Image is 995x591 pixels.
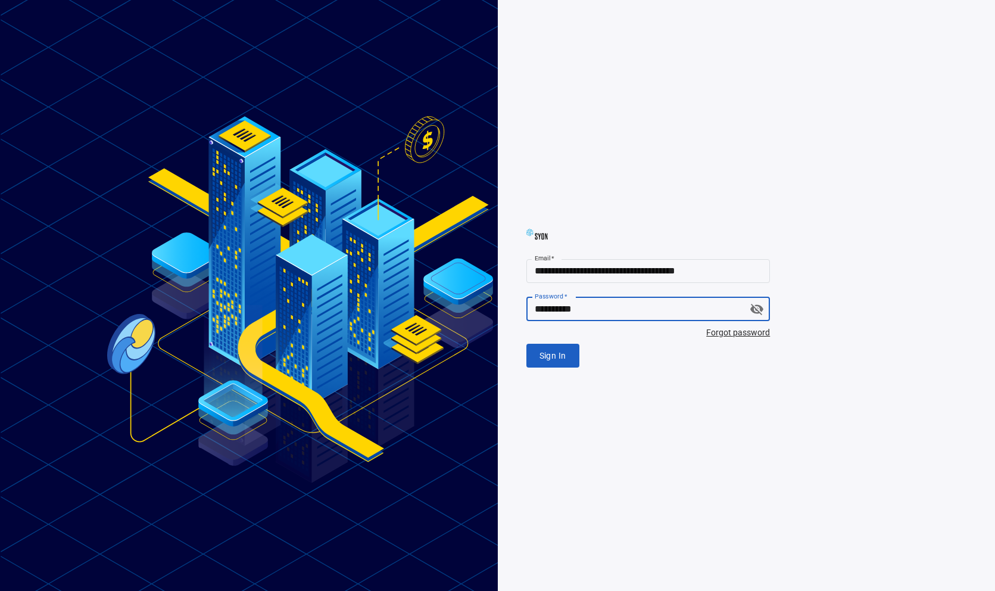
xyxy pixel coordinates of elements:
button: toggle password visibility [745,297,769,321]
button: Sign In [526,344,579,368]
img: updated-_k4QCCGx.png [526,223,548,245]
label: Email [535,254,554,263]
span: Sign In [539,349,566,363]
span: Forgot password [526,326,771,339]
label: Password [535,292,567,301]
